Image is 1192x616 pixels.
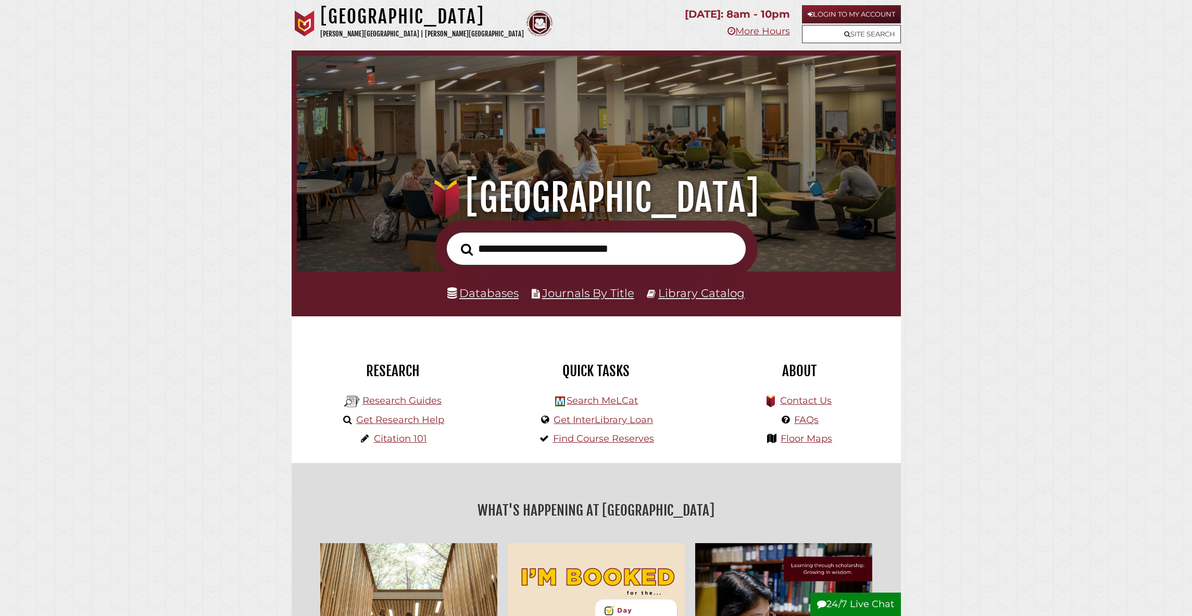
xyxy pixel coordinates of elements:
a: Databases [447,286,519,300]
a: Contact Us [780,395,832,406]
a: Search MeLCat [567,395,638,406]
a: More Hours [727,25,790,37]
a: Library Catalog [658,286,745,300]
a: Get Research Help [356,414,444,426]
img: Hekman Library Logo [344,394,360,409]
h2: Quick Tasks [503,362,690,380]
h2: Research [299,362,487,380]
a: Floor Maps [781,433,832,444]
a: Journals By Title [542,286,634,300]
a: FAQs [794,414,819,426]
p: [DATE]: 8am - 10pm [685,5,790,23]
h2: About [706,362,893,380]
h2: What's Happening at [GEOGRAPHIC_DATA] [299,498,893,522]
a: Citation 101 [374,433,427,444]
a: Research Guides [362,395,442,406]
p: [PERSON_NAME][GEOGRAPHIC_DATA] | [PERSON_NAME][GEOGRAPHIC_DATA] [320,28,524,40]
a: Login to My Account [802,5,901,23]
a: Get InterLibrary Loan [554,414,653,426]
i: Search [461,243,473,256]
h1: [GEOGRAPHIC_DATA] [315,175,877,221]
img: Calvin Theological Seminary [526,10,553,36]
a: Site Search [802,25,901,43]
h1: [GEOGRAPHIC_DATA] [320,5,524,28]
a: Find Course Reserves [553,433,654,444]
img: Calvin University [292,10,318,36]
button: Search [456,240,478,259]
img: Hekman Library Logo [555,396,565,406]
